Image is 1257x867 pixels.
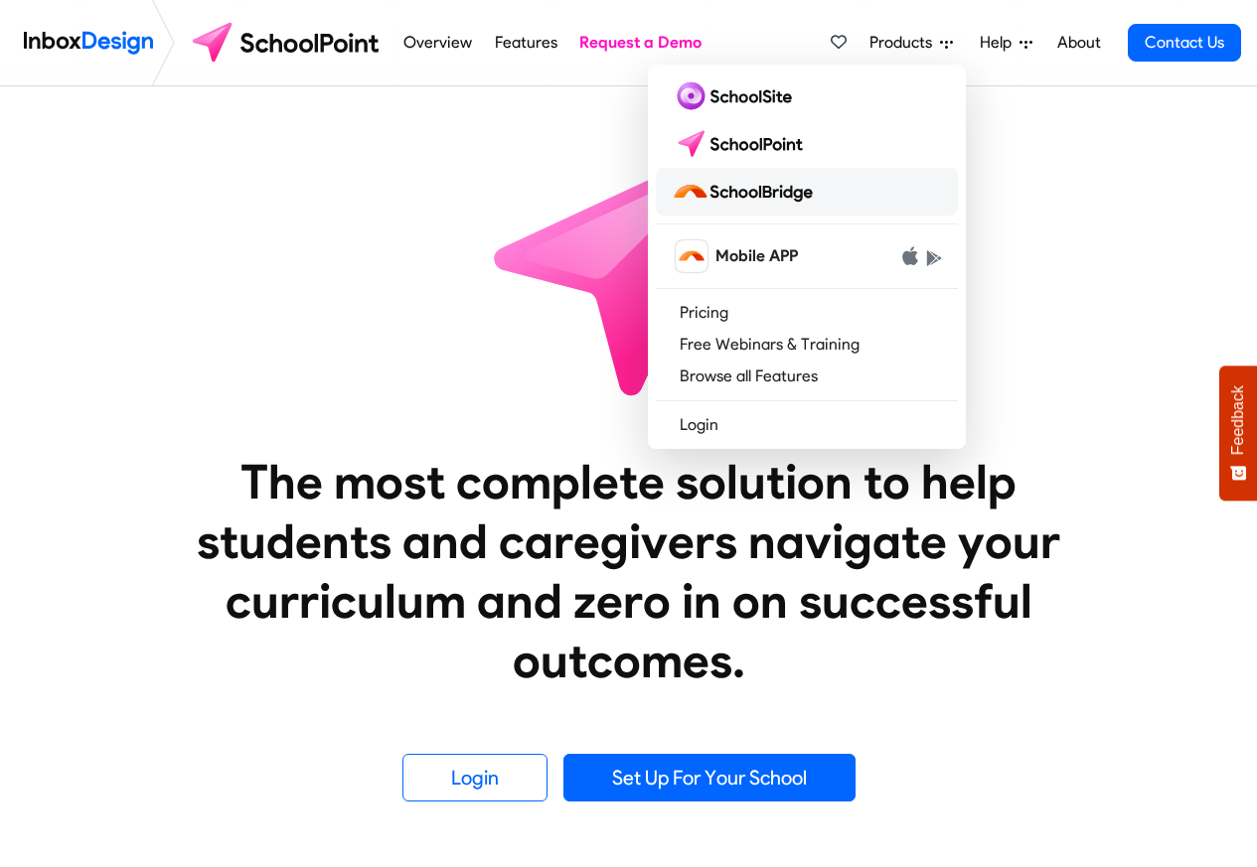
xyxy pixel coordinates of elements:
[672,128,812,160] img: schoolpoint logo
[398,23,478,63] a: Overview
[402,754,548,801] a: Login
[157,452,1101,690] heading: The most complete solution to help students and caregivers navigate your curriculum and zero in o...
[862,23,961,63] a: Products
[869,31,940,55] span: Products
[656,329,958,361] a: Free Webinars & Training
[183,19,393,67] img: schoolpoint logo
[1229,385,1247,455] span: Feedback
[972,23,1040,63] a: Help
[648,65,966,449] div: Products
[656,361,958,392] a: Browse all Features
[656,297,958,329] a: Pricing
[1128,24,1241,62] a: Contact Us
[563,754,856,801] a: Set Up For Your School
[450,86,808,444] img: icon_schoolpoint.svg
[672,80,800,112] img: schoolsite logo
[1051,23,1106,63] a: About
[656,232,958,280] a: schoolbridge icon Mobile APP
[489,23,562,63] a: Features
[1219,365,1257,501] button: Feedback - Show survey
[980,31,1020,55] span: Help
[656,409,958,441] a: Login
[672,176,821,208] img: schoolbridge logo
[574,23,707,63] a: Request a Demo
[676,240,707,272] img: schoolbridge icon
[715,244,798,268] span: Mobile APP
